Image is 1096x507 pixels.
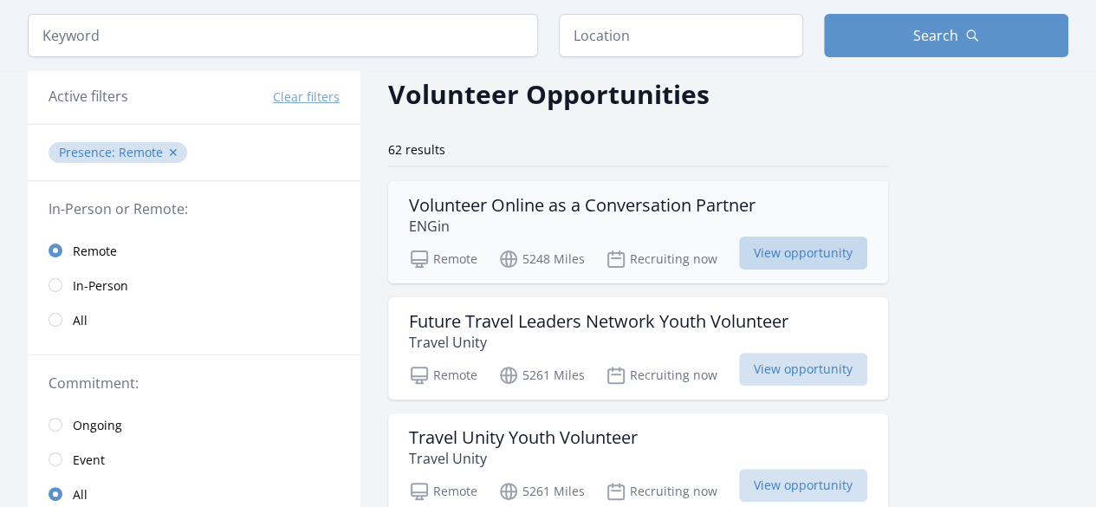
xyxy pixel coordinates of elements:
[409,365,477,386] p: Remote
[913,25,958,46] span: Search
[606,365,717,386] p: Recruiting now
[388,181,888,283] a: Volunteer Online as a Conversation Partner ENGin Remote 5248 Miles Recruiting now View opportunity
[28,233,360,268] a: Remote
[409,448,638,469] p: Travel Unity
[73,312,88,329] span: All
[388,75,710,114] h2: Volunteer Opportunities
[49,86,128,107] h3: Active filters
[606,481,717,502] p: Recruiting now
[73,417,122,434] span: Ongoing
[28,268,360,302] a: In-Person
[273,88,340,106] button: Clear filters
[409,427,638,448] h3: Travel Unity Youth Volunteer
[824,14,1068,57] button: Search
[119,144,163,160] span: Remote
[73,452,105,469] span: Event
[409,216,756,237] p: ENGin
[49,198,340,219] legend: In-Person or Remote:
[739,469,867,502] span: View opportunity
[28,14,538,57] input: Keyword
[498,481,585,502] p: 5261 Miles
[409,481,477,502] p: Remote
[388,141,445,158] span: 62 results
[28,407,360,442] a: Ongoing
[498,249,585,270] p: 5248 Miles
[49,373,340,393] legend: Commitment:
[409,195,756,216] h3: Volunteer Online as a Conversation Partner
[559,14,803,57] input: Location
[606,249,717,270] p: Recruiting now
[409,249,477,270] p: Remote
[168,144,178,161] button: ✕
[498,365,585,386] p: 5261 Miles
[739,237,867,270] span: View opportunity
[739,353,867,386] span: View opportunity
[409,311,788,332] h3: Future Travel Leaders Network Youth Volunteer
[73,243,117,260] span: Remote
[388,297,888,400] a: Future Travel Leaders Network Youth Volunteer Travel Unity Remote 5261 Miles Recruiting now View ...
[28,302,360,337] a: All
[59,144,119,160] span: Presence :
[73,277,128,295] span: In-Person
[409,332,788,353] p: Travel Unity
[28,442,360,477] a: Event
[73,486,88,504] span: All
